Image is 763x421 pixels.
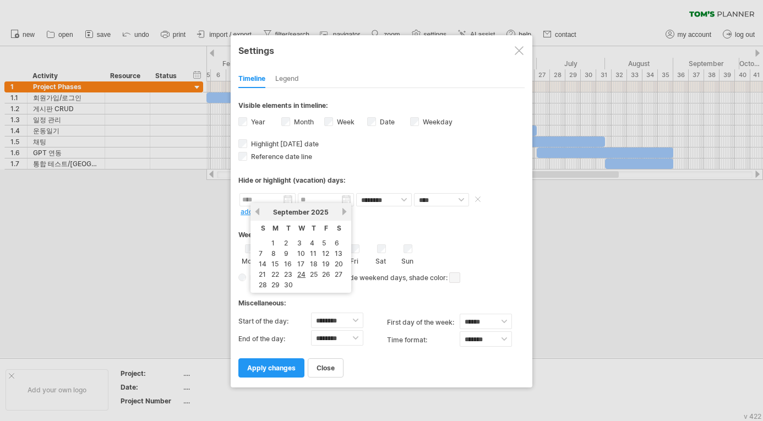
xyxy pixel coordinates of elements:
[321,269,331,280] a: 26
[292,118,314,126] label: Month
[249,118,265,126] label: Year
[258,280,268,290] a: 28
[283,280,294,290] a: 30
[270,259,280,269] a: 15
[340,207,348,216] a: next
[309,248,318,259] a: 11
[334,248,344,259] a: 13
[238,40,525,60] div: Settings
[296,259,306,269] a: 17
[242,255,255,265] label: Mon
[270,238,276,248] a: 1
[261,224,265,232] span: Sunday
[334,274,406,282] span: Shade weekend days
[387,314,460,331] label: first day of the week:
[270,269,280,280] a: 22
[258,248,264,259] a: 7
[238,101,525,113] div: Visible elements in timeline:
[298,224,305,232] span: Wednesday
[273,208,309,216] span: September
[249,152,312,161] span: Reference date line
[283,248,290,259] a: 9
[238,313,311,330] label: Start of the day:
[406,271,460,285] span: , shade color:
[238,176,525,184] div: Hide or highlight (vacation) days:
[238,358,304,378] a: apply changes
[312,224,316,232] span: Thursday
[270,248,277,259] a: 8
[324,224,328,232] span: Friday
[421,118,453,126] label: Weekday
[337,224,341,232] span: Saturday
[286,224,291,232] span: Tuesday
[321,238,327,248] a: 5
[258,269,267,280] a: 21
[321,259,331,269] a: 19
[283,269,293,280] a: 23
[238,70,265,88] div: Timeline
[238,330,311,348] label: End of the day:
[275,70,299,88] div: Legend
[241,207,284,216] a: add new date
[253,207,261,216] a: previous
[449,272,460,283] span: click here to change the shade color
[311,208,329,216] span: 2025
[249,140,319,148] span: Highlight [DATE] date
[246,274,313,282] span: Hide weekend days
[334,238,340,248] a: 6
[309,259,319,269] a: 18
[400,255,414,265] label: Sun
[283,259,293,269] a: 16
[270,280,281,290] a: 29
[378,118,395,126] label: Date
[296,269,307,280] a: 24
[321,248,330,259] a: 12
[317,364,335,372] span: close
[374,255,388,265] label: Sat
[283,238,289,248] a: 2
[247,364,296,372] span: apply changes
[272,224,279,232] span: Monday
[334,259,344,269] a: 20
[296,238,303,248] a: 3
[308,358,344,378] a: close
[296,248,306,259] a: 10
[309,238,315,248] a: 4
[334,269,344,280] a: 27
[387,331,460,349] label: Time format:
[258,259,268,269] a: 14
[309,269,319,280] a: 25
[347,255,361,265] label: Fri
[335,118,355,126] label: Week
[238,220,525,242] div: Weekend days:
[238,288,525,310] div: Miscellaneous:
